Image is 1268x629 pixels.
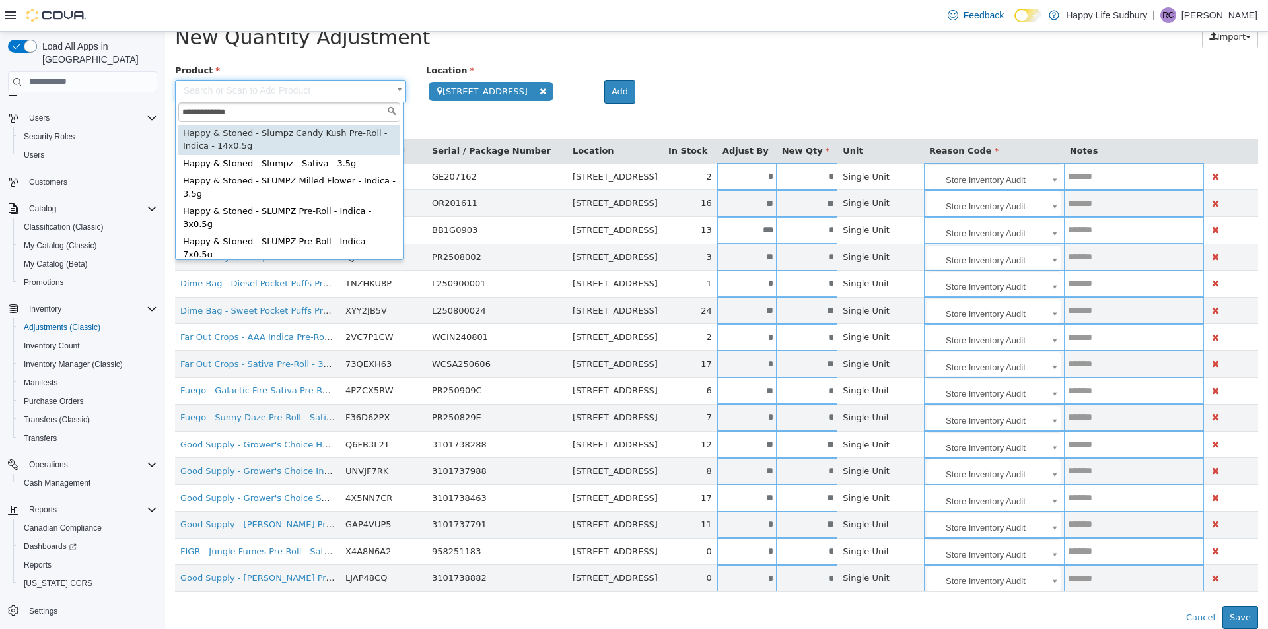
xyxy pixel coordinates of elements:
[24,150,44,160] span: Users
[3,500,162,519] button: Reports
[13,218,162,236] button: Classification (Classic)
[18,412,157,428] span: Transfers (Classic)
[29,113,50,123] span: Users
[24,578,92,589] span: [US_STATE] CCRS
[24,201,157,216] span: Catalog
[1014,9,1042,22] input: Dark Mode
[24,478,90,488] span: Cash Management
[942,2,1009,28] a: Feedback
[18,338,85,354] a: Inventory Count
[24,259,88,269] span: My Catalog (Beta)
[24,301,157,317] span: Inventory
[1160,7,1176,23] div: Roxanne Coutu
[18,557,57,573] a: Reports
[24,502,157,517] span: Reports
[3,109,162,127] button: Users
[18,576,98,591] a: [US_STATE] CCRS
[13,93,235,123] div: Happy & Stoned - Slumpz Candy Kush Pre-Roll - Indica - 14x0.5g
[13,171,235,201] div: Happy & Stoned - SLUMPZ Pre-Roll - Indica - 3x0.5g
[13,337,162,355] button: Inventory Count
[24,378,57,388] span: Manifests
[24,433,57,444] span: Transfers
[18,238,102,253] a: My Catalog (Classic)
[24,502,62,517] button: Reports
[24,359,123,370] span: Inventory Manager (Classic)
[1162,7,1174,23] span: RC
[3,300,162,318] button: Inventory
[13,146,162,164] button: Users
[18,475,96,491] a: Cash Management
[13,127,162,146] button: Security Roles
[24,603,63,619] a: Settings
[13,236,162,255] button: My Catalog (Classic)
[18,147,50,163] a: Users
[18,256,93,272] a: My Catalog (Beta)
[18,338,157,354] span: Inventory Count
[18,219,157,235] span: Classification (Classic)
[13,519,162,537] button: Canadian Compliance
[18,393,157,409] span: Purchase Orders
[13,318,162,337] button: Adjustments (Classic)
[18,356,157,372] span: Inventory Manager (Classic)
[24,396,84,407] span: Purchase Orders
[18,129,157,145] span: Security Roles
[18,430,157,446] span: Transfers
[1181,7,1257,23] p: [PERSON_NAME]
[13,273,162,292] button: Promotions
[29,203,56,214] span: Catalog
[13,392,162,411] button: Purchase Orders
[13,123,235,141] div: Happy & Stoned - Slumpz - Sativa - 3.5g
[29,304,61,314] span: Inventory
[29,504,57,515] span: Reports
[24,341,80,351] span: Inventory Count
[13,574,162,593] button: [US_STATE] CCRS
[18,430,62,446] a: Transfers
[24,201,61,216] button: Catalog
[13,537,162,556] a: Dashboards
[18,557,157,573] span: Reports
[3,455,162,474] button: Operations
[24,110,55,126] button: Users
[964,9,1004,22] span: Feedback
[1066,7,1147,23] p: Happy Life Sudbury
[24,174,73,190] a: Customers
[24,222,104,232] span: Classification (Classic)
[3,601,162,620] button: Settings
[18,275,69,290] a: Promotions
[13,411,162,429] button: Transfers (Classic)
[18,319,106,335] a: Adjustments (Classic)
[37,40,157,66] span: Load All Apps in [GEOGRAPHIC_DATA]
[18,576,157,591] span: Washington CCRS
[1014,22,1015,23] span: Dark Mode
[1152,7,1155,23] p: |
[3,199,162,218] button: Catalog
[13,374,162,392] button: Manifests
[24,322,100,333] span: Adjustments (Classic)
[18,375,157,391] span: Manifests
[24,457,157,473] span: Operations
[24,174,157,190] span: Customers
[13,556,162,574] button: Reports
[24,301,67,317] button: Inventory
[18,219,109,235] a: Classification (Classic)
[24,240,97,251] span: My Catalog (Classic)
[3,172,162,191] button: Customers
[29,459,68,470] span: Operations
[18,375,63,391] a: Manifests
[13,355,162,374] button: Inventory Manager (Classic)
[13,255,162,273] button: My Catalog (Beta)
[13,429,162,447] button: Transfers
[24,457,73,473] button: Operations
[26,9,86,22] img: Cova
[13,201,235,232] div: Happy & Stoned - SLUMPZ Pre-Roll - Indica - 7x0.5g
[18,520,107,536] a: Canadian Compliance
[18,256,157,272] span: My Catalog (Beta)
[18,539,82,554] a: Dashboards
[24,560,52,570] span: Reports
[29,177,67,187] span: Customers
[24,602,157,618] span: Settings
[18,275,157,290] span: Promotions
[18,520,157,536] span: Canadian Compliance
[18,475,157,491] span: Cash Management
[13,141,235,171] div: Happy & Stoned - SLUMPZ Milled Flower - Indica - 3.5g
